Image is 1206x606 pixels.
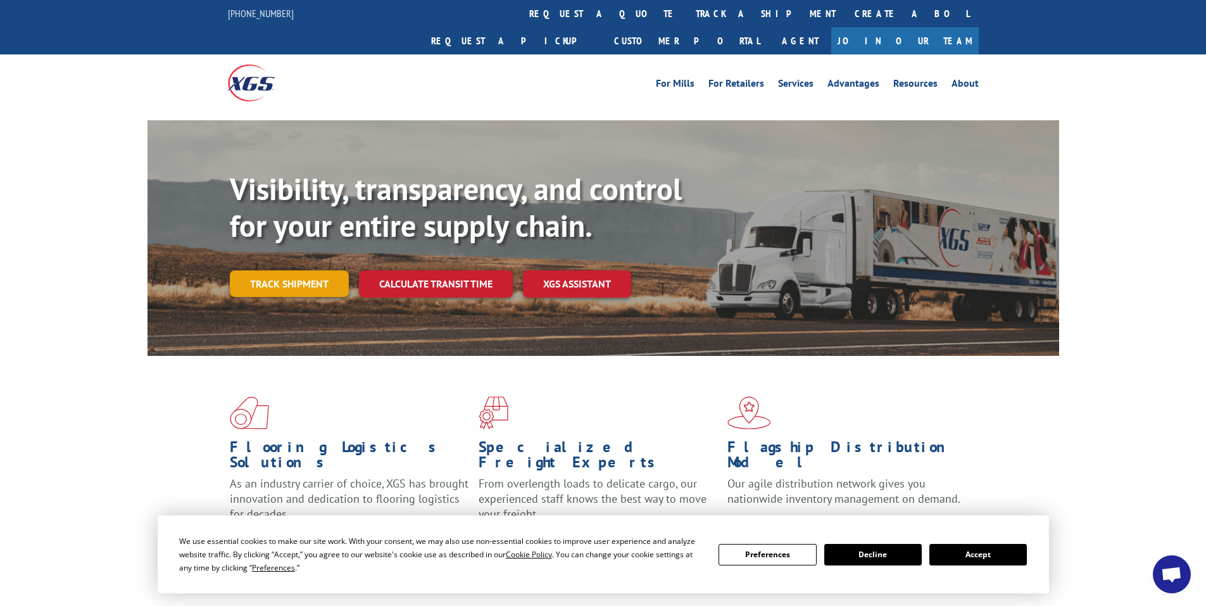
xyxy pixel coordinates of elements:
[230,396,269,429] img: xgs-icon-total-supply-chain-intelligence-red
[727,439,967,476] h1: Flagship Distribution Model
[252,562,295,573] span: Preferences
[778,79,813,92] a: Services
[605,27,769,54] a: Customer Portal
[727,476,960,506] span: Our agile distribution network gives you nationwide inventory management on demand.
[158,515,1049,593] div: Cookie Consent Prompt
[827,79,879,92] a: Advantages
[479,439,718,476] h1: Specialized Freight Experts
[727,396,771,429] img: xgs-icon-flagship-distribution-model-red
[656,79,694,92] a: For Mills
[179,534,703,574] div: We use essential cookies to make our site work. With your consent, we may also use non-essential ...
[422,27,605,54] a: Request a pickup
[230,439,469,476] h1: Flooring Logistics Solutions
[479,476,718,533] p: From overlength loads to delicate cargo, our experienced staff knows the best way to move your fr...
[952,79,979,92] a: About
[506,549,552,560] span: Cookie Policy
[719,544,816,565] button: Preferences
[523,270,631,298] a: XGS ASSISTANT
[929,544,1027,565] button: Accept
[359,270,513,298] a: Calculate transit time
[831,27,979,54] a: Join Our Team
[1153,555,1191,593] div: Open chat
[708,79,764,92] a: For Retailers
[769,27,831,54] a: Agent
[230,169,682,245] b: Visibility, transparency, and control for your entire supply chain.
[230,476,468,521] span: As an industry carrier of choice, XGS has brought innovation and dedication to flooring logistics...
[230,270,349,297] a: Track shipment
[893,79,938,92] a: Resources
[228,7,294,20] a: [PHONE_NUMBER]
[824,544,922,565] button: Decline
[479,396,508,429] img: xgs-icon-focused-on-flooring-red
